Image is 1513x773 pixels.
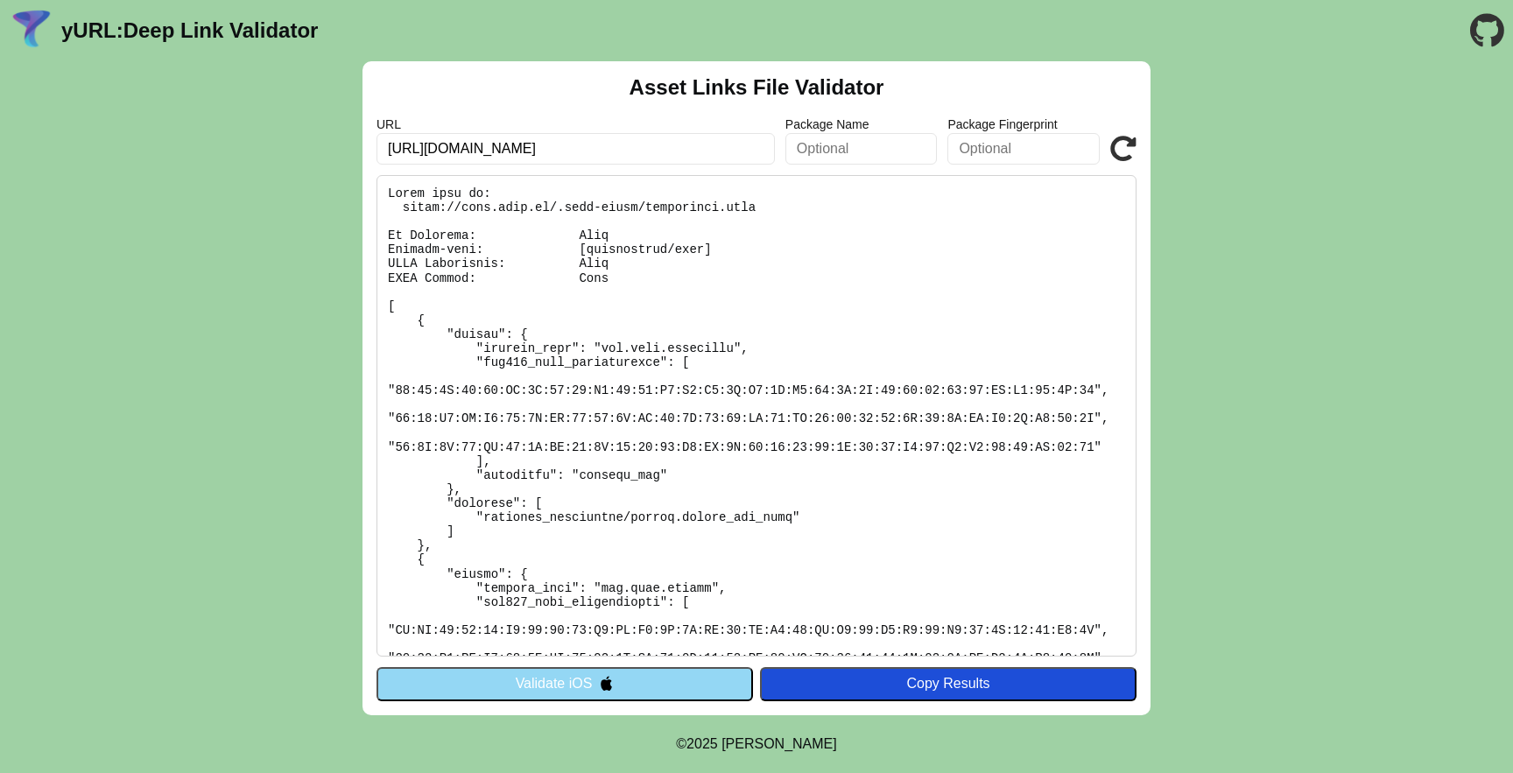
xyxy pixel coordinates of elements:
span: 2025 [686,736,718,751]
img: yURL Logo [9,8,54,53]
div: Copy Results [769,676,1128,692]
button: Copy Results [760,667,1137,700]
label: Package Fingerprint [947,117,1100,131]
button: Validate iOS [376,667,753,700]
input: Optional [947,133,1100,165]
img: appleIcon.svg [599,676,614,691]
label: URL [376,117,775,131]
a: yURL:Deep Link Validator [61,18,318,43]
input: Required [376,133,775,165]
a: Michael Ibragimchayev's Personal Site [721,736,837,751]
h2: Asset Links File Validator [630,75,884,100]
input: Optional [785,133,938,165]
pre: Lorem ipsu do: sitam://cons.adip.el/.sedd-eiusm/temporinci.utla Et Dolorema: Aliq Enimadm-veni: [... [376,175,1137,657]
footer: © [676,715,836,773]
label: Package Name [785,117,938,131]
